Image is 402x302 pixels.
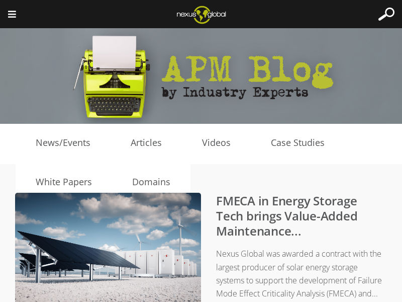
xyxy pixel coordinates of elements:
a: FMECA in Energy Storage Tech brings Value-Added Maintenance... [216,192,357,239]
a: Videos [182,135,251,150]
a: News/Events [16,135,111,150]
a: Articles [111,135,182,150]
p: Nexus Global was awarded a contract with the largest producer of solar energy storage systems to ... [35,247,387,300]
a: Case Studies [251,135,345,150]
img: Nexus Global [169,3,234,27]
